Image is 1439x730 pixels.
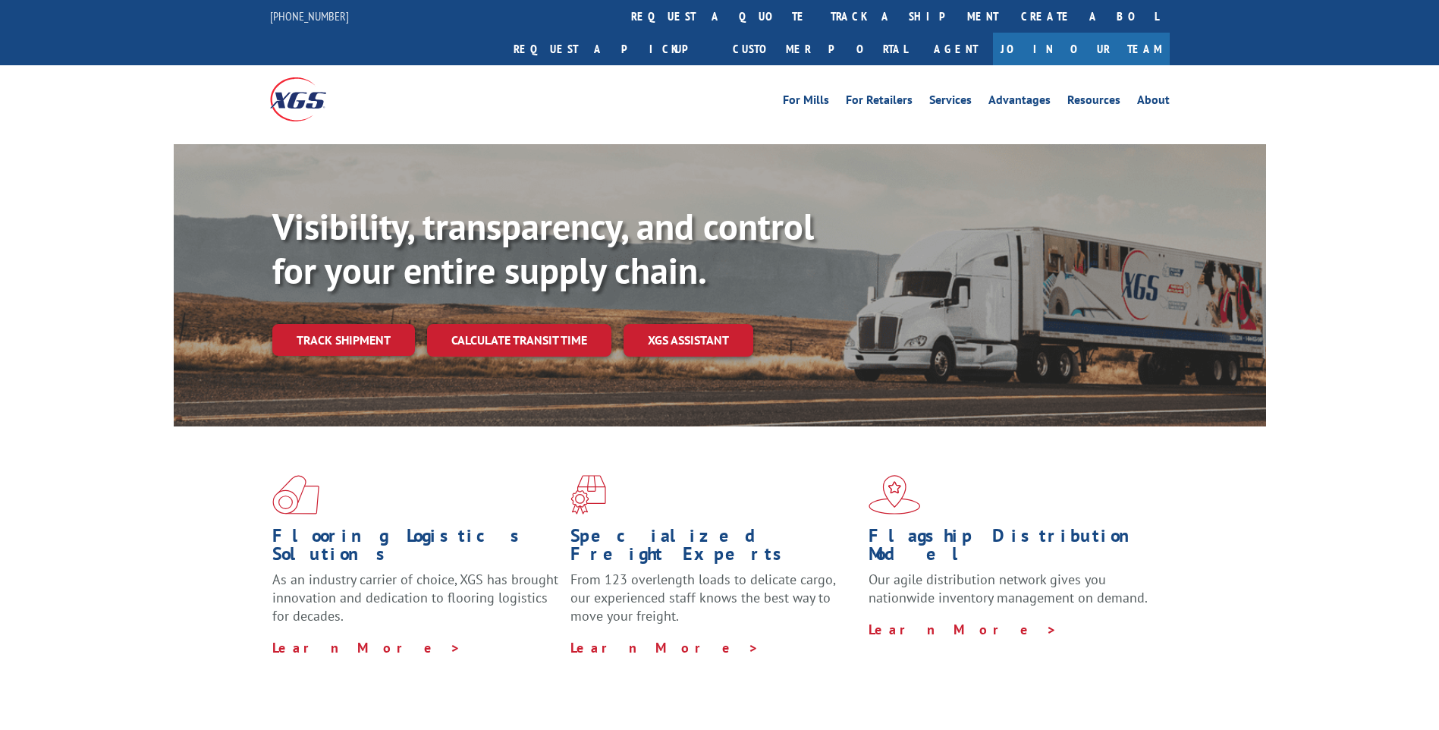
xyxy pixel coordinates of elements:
a: For Retailers [846,94,913,111]
span: Our agile distribution network gives you nationwide inventory management on demand. [869,571,1148,606]
a: Agent [919,33,993,65]
a: Calculate transit time [427,324,611,357]
a: Track shipment [272,324,415,356]
a: Learn More > [570,639,759,656]
span: As an industry carrier of choice, XGS has brought innovation and dedication to flooring logistics... [272,571,558,625]
h1: Specialized Freight Experts [570,527,857,571]
a: Advantages [988,94,1051,111]
h1: Flagship Distribution Model [869,527,1155,571]
h1: Flooring Logistics Solutions [272,527,559,571]
a: Resources [1067,94,1120,111]
a: For Mills [783,94,829,111]
img: xgs-icon-flagship-distribution-model-red [869,475,921,514]
a: About [1137,94,1170,111]
img: xgs-icon-total-supply-chain-intelligence-red [272,475,319,514]
p: From 123 overlength loads to delicate cargo, our experienced staff knows the best way to move you... [570,571,857,638]
a: [PHONE_NUMBER] [270,8,349,24]
a: Join Our Team [993,33,1170,65]
a: Learn More > [869,621,1057,638]
a: Customer Portal [721,33,919,65]
a: Services [929,94,972,111]
a: Request a pickup [502,33,721,65]
a: Learn More > [272,639,461,656]
b: Visibility, transparency, and control for your entire supply chain. [272,203,814,294]
img: xgs-icon-focused-on-flooring-red [570,475,606,514]
a: XGS ASSISTANT [624,324,753,357]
